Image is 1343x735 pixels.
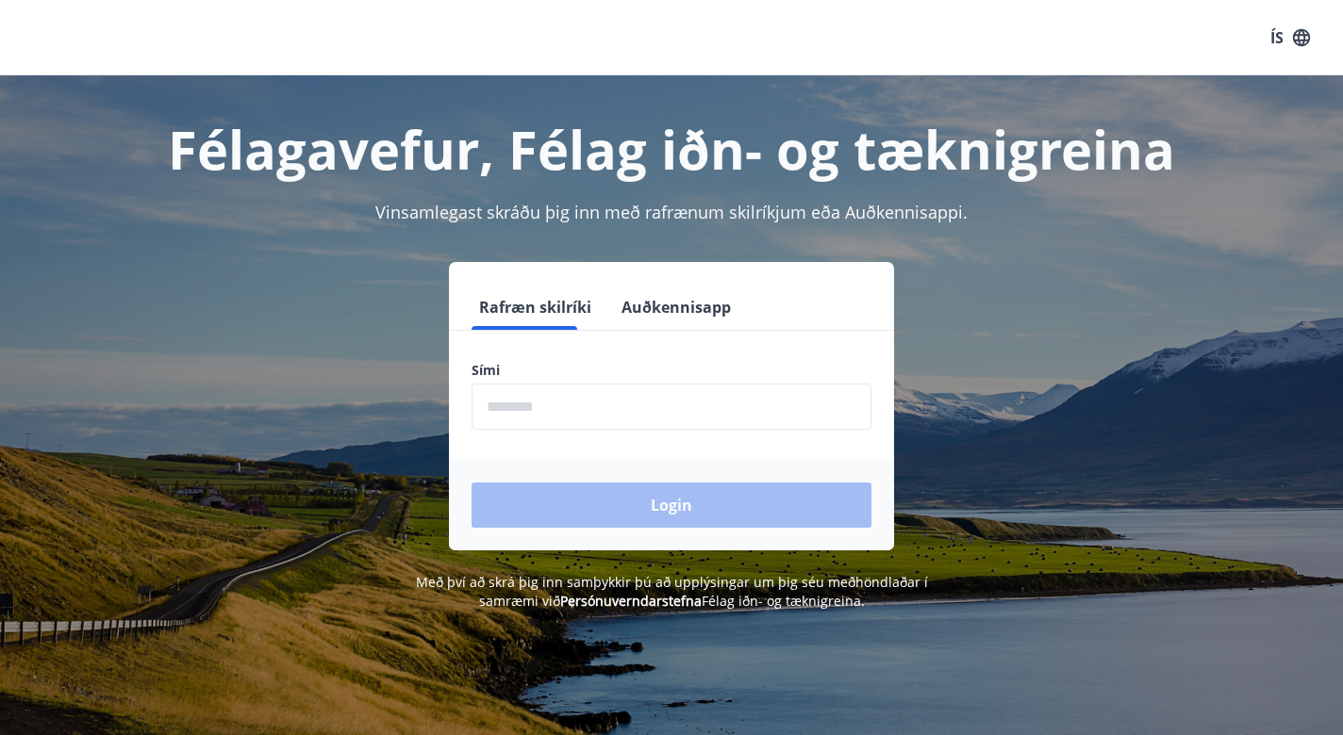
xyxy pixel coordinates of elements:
button: ÍS [1260,21,1320,55]
label: Sími [472,361,871,380]
h1: Félagavefur, Félag iðn- og tæknigreina [23,113,1320,185]
button: Rafræn skilríki [472,285,599,330]
span: Vinsamlegast skráðu þig inn með rafrænum skilríkjum eða Auðkennisappi. [375,201,968,223]
a: Persónuverndarstefna [560,592,702,610]
button: Auðkennisapp [614,285,738,330]
span: Með því að skrá þig inn samþykkir þú að upplýsingar um þig séu meðhöndlaðar í samræmi við Félag i... [416,573,928,610]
